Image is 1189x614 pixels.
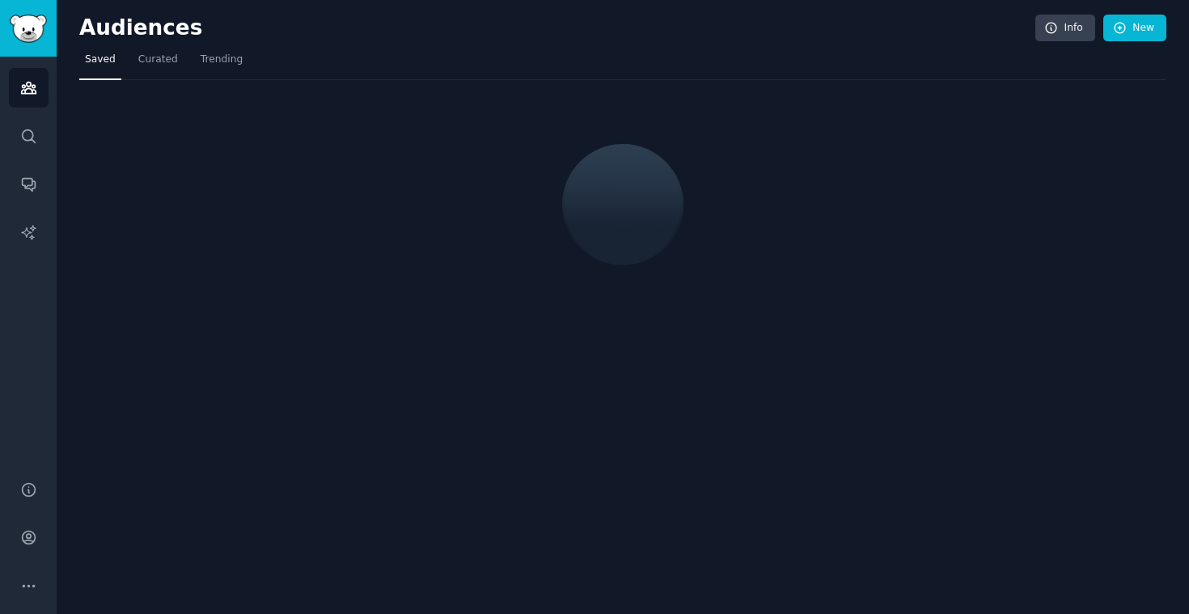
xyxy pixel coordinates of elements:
span: Saved [85,53,116,67]
img: GummySearch logo [10,15,47,43]
a: Trending [195,47,248,80]
a: Saved [79,47,121,80]
span: Trending [201,53,243,67]
a: New [1103,15,1166,42]
span: Curated [138,53,178,67]
h2: Audiences [79,15,1035,41]
a: Info [1035,15,1095,42]
a: Curated [133,47,184,80]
